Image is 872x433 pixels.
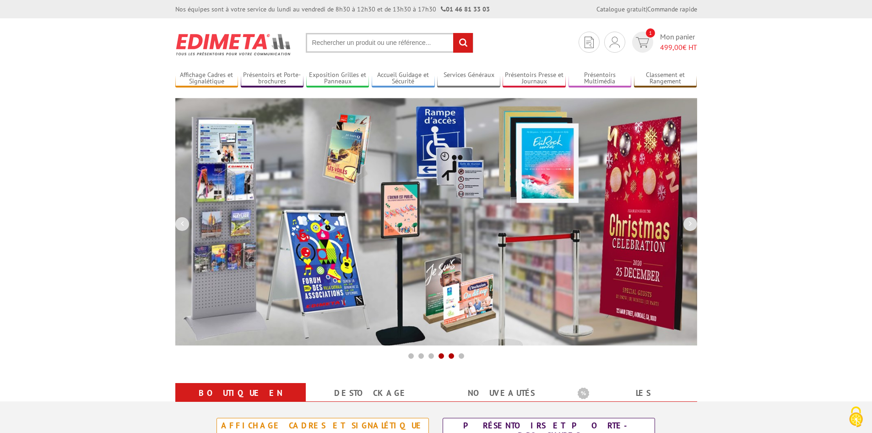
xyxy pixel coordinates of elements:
img: Présentoir, panneau, stand - Edimeta - PLV, affichage, mobilier bureau, entreprise [175,27,292,61]
a: Affichage Cadres et Signalétique [175,71,238,86]
a: Services Généraux [437,71,500,86]
button: Cookies (fenêtre modale) [840,402,872,433]
img: devis rapide [585,37,594,48]
a: nouveautés [447,385,556,401]
img: Cookies (fenêtre modale) [845,406,867,428]
b: Les promotions [578,385,692,403]
a: Présentoirs Multimédia [569,71,632,86]
img: devis rapide [636,37,649,48]
a: Boutique en ligne [186,385,295,418]
div: Affichage Cadres et Signalétique [219,421,426,431]
input: Rechercher un produit ou une référence... [306,33,473,53]
div: Nos équipes sont à votre service du lundi au vendredi de 8h30 à 12h30 et de 13h30 à 17h30 [175,5,490,14]
strong: 01 46 81 33 03 [441,5,490,13]
a: Catalogue gratuit [596,5,646,13]
span: 499,00 [660,43,682,52]
div: | [596,5,697,14]
span: Mon panier [660,32,697,53]
a: Présentoirs et Porte-brochures [241,71,304,86]
a: Présentoirs Presse et Journaux [503,71,566,86]
a: Exposition Grilles et Panneaux [306,71,369,86]
a: Accueil Guidage et Sécurité [372,71,435,86]
span: € HT [660,42,697,53]
a: devis rapide 1 Mon panier 499,00€ HT [630,32,697,53]
a: Classement et Rangement [634,71,697,86]
a: Les promotions [578,385,686,418]
input: rechercher [453,33,473,53]
img: devis rapide [610,37,620,48]
a: Destockage [317,385,425,401]
span: 1 [646,28,655,38]
a: Commande rapide [647,5,697,13]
